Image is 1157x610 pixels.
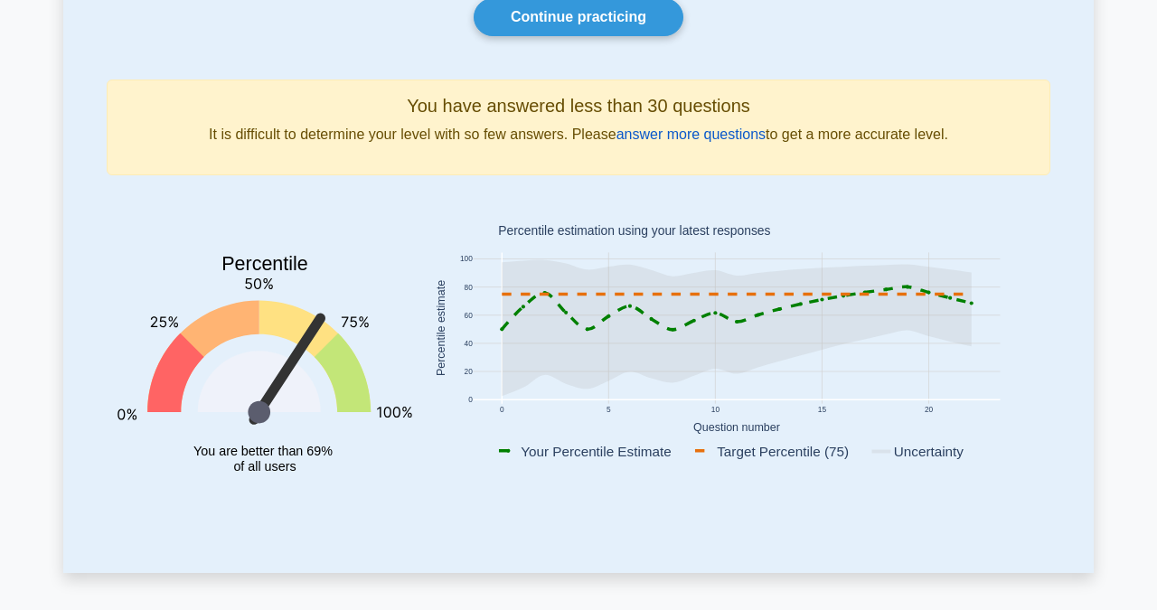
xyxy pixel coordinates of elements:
[435,280,447,376] text: Percentile estimate
[711,405,720,414] text: 10
[465,283,474,292] text: 80
[221,253,308,275] text: Percentile
[122,124,1035,145] p: It is difficult to determine your level with so few answers. Please to get a more accurate level.
[460,255,473,264] text: 100
[500,405,504,414] text: 0
[818,405,827,414] text: 15
[193,444,333,458] tspan: You are better than 69%
[925,405,934,414] text: 20
[465,311,474,320] text: 60
[468,396,473,405] text: 0
[693,421,780,434] text: Question number
[465,339,474,348] text: 40
[122,95,1035,117] h5: You have answered less than 30 questions
[465,367,474,376] text: 20
[233,460,296,474] tspan: of all users
[607,405,611,414] text: 5
[498,224,770,239] text: Percentile estimation using your latest responses
[616,127,766,142] a: answer more questions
